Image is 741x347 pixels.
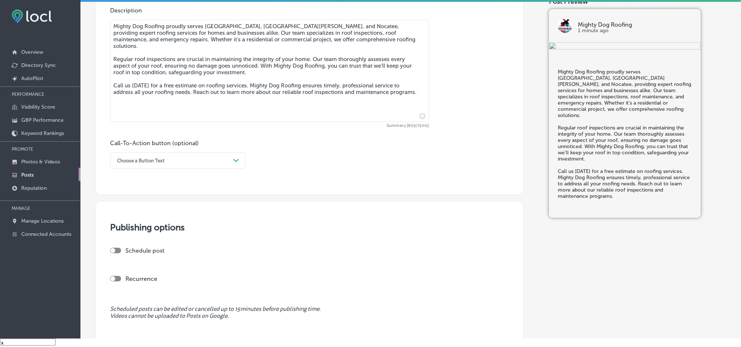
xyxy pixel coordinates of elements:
[21,185,47,191] p: Reputation
[416,112,425,121] span: Insert emoji
[110,306,509,320] span: Scheduled posts can be edited or cancelled up to 15 minutes before publishing time. Videos cannot...
[110,140,199,147] label: Call-To-Action button (optional)
[110,20,429,122] textarea: Mighty Dog Roofing proudly serves [GEOGRAPHIC_DATA], [GEOGRAPHIC_DATA][PERSON_NAME], and Nocatee,...
[549,42,701,51] img: d1f9a21d-262a-481c-bc2a-55de3c2d8303
[21,104,55,110] p: Visibility Score
[110,7,142,14] label: Description
[558,19,572,33] img: logo
[21,117,64,123] p: GBP Performance
[578,22,692,28] p: Mighty Dog Roofing
[110,124,429,128] span: Summary (839/1500)
[21,62,56,68] p: Directory Sync
[21,231,71,237] p: Connected Accounts
[578,28,692,34] p: 1 minute ago
[21,75,43,82] p: AutoPilot
[12,10,52,23] img: fda3e92497d09a02dc62c9cd864e3231.png
[558,69,692,199] h5: Mighty Dog Roofing proudly serves [GEOGRAPHIC_DATA], [GEOGRAPHIC_DATA][PERSON_NAME], and Nocatee,...
[117,158,165,163] div: Choose a Button Text
[21,218,64,224] p: Manage Locations
[21,130,64,136] p: Keyword Rankings
[125,247,165,254] label: Schedule post
[21,49,43,55] p: Overview
[110,222,509,233] h3: Publishing options
[21,172,34,178] p: Posts
[125,275,157,282] label: Recurrence
[21,159,60,165] p: Photos & Videos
